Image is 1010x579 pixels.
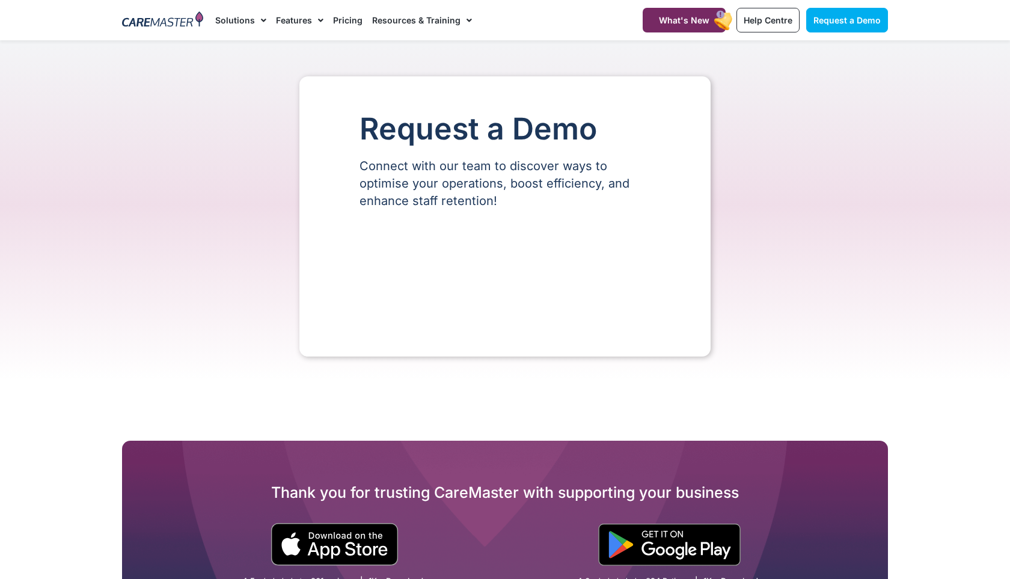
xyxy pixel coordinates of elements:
[744,15,792,25] span: Help Centre
[598,524,741,566] img: "Get is on" Black Google play button.
[360,112,650,146] h1: Request a Demo
[736,8,800,32] a: Help Centre
[271,523,399,566] img: small black download on the apple app store button.
[813,15,881,25] span: Request a Demo
[643,8,726,32] a: What's New
[122,483,888,502] h2: Thank you for trusting CareMaster with supporting your business
[122,11,203,29] img: CareMaster Logo
[360,158,650,210] p: Connect with our team to discover ways to optimise your operations, boost efficiency, and enhance...
[360,230,650,320] iframe: Form 0
[659,15,709,25] span: What's New
[806,8,888,32] a: Request a Demo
